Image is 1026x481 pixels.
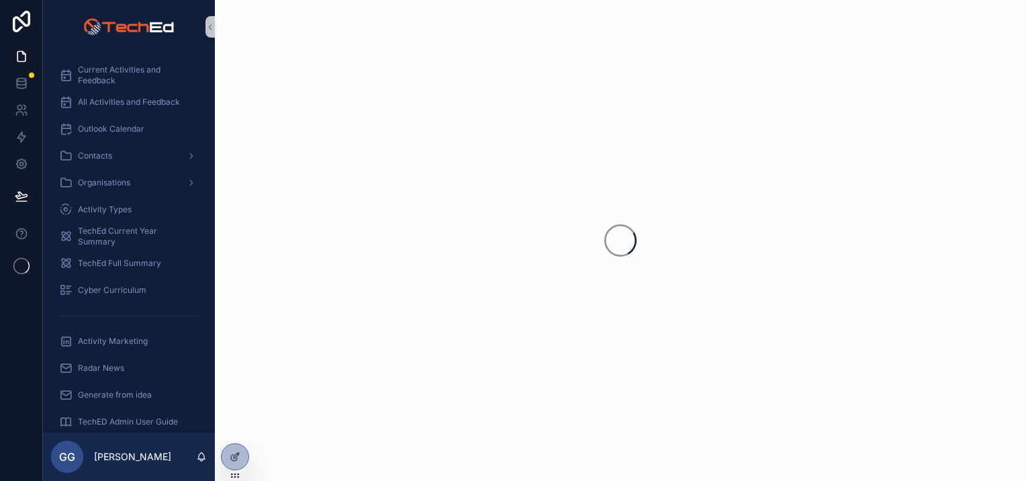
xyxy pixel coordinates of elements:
div: scrollable content [43,54,215,433]
a: Cyber Curriculum [51,278,207,302]
span: Organisations [78,177,130,188]
a: TechEd Current Year Summary [51,224,207,249]
span: GG [59,449,75,465]
span: All Activities and Feedback [78,97,180,107]
a: Activity Marketing [51,329,207,353]
span: TechED Admin User Guide [78,417,178,427]
span: TechEd Full Summary [78,258,161,269]
img: App logo [83,16,174,38]
span: Cyber Curriculum [78,285,146,296]
span: Generate from idea [78,390,152,400]
span: Activity Types [78,204,132,215]
span: Current Activities and Feedback [78,64,193,86]
a: TechED Admin User Guide [51,410,207,434]
a: Outlook Calendar [51,117,207,141]
a: Organisations [51,171,207,195]
a: All Activities and Feedback [51,90,207,114]
a: TechEd Full Summary [51,251,207,275]
a: Generate from idea [51,383,207,407]
span: Radar News [78,363,124,374]
p: [PERSON_NAME] [94,450,171,464]
a: Radar News [51,356,207,380]
span: Outlook Calendar [78,124,144,134]
a: Current Activities and Feedback [51,63,207,87]
a: Activity Types [51,198,207,222]
a: Contacts [51,144,207,168]
span: Activity Marketing [78,336,148,347]
span: Contacts [78,150,112,161]
span: TechEd Current Year Summary [78,226,193,247]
